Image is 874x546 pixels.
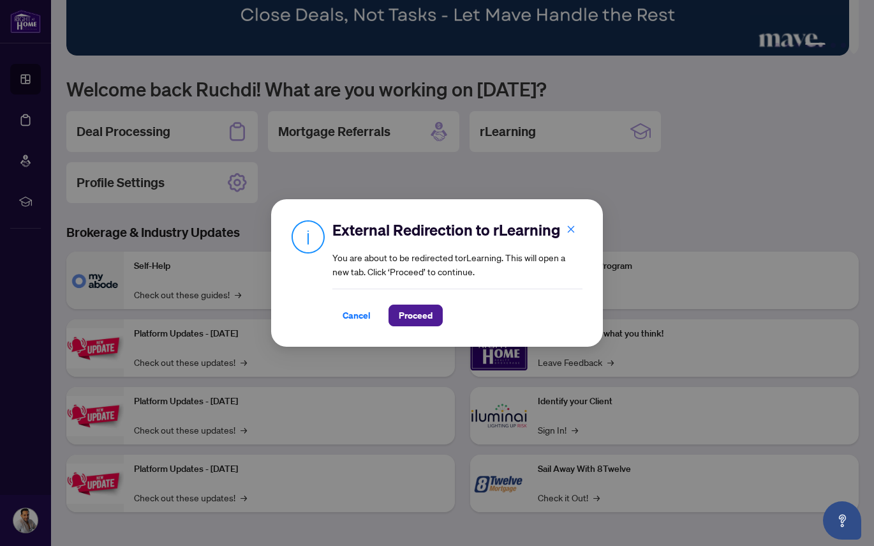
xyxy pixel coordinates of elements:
span: close [567,225,575,234]
span: Proceed [399,305,433,326]
img: Info Icon [292,220,325,254]
button: Open asap [823,501,861,540]
div: You are about to be redirected to rLearning . This will open a new tab. Click ‘Proceed’ to continue. [332,220,582,326]
button: Proceed [389,305,443,326]
h2: External Redirection to rLearning [332,220,582,240]
span: Cancel [343,305,371,326]
button: Cancel [332,305,381,326]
